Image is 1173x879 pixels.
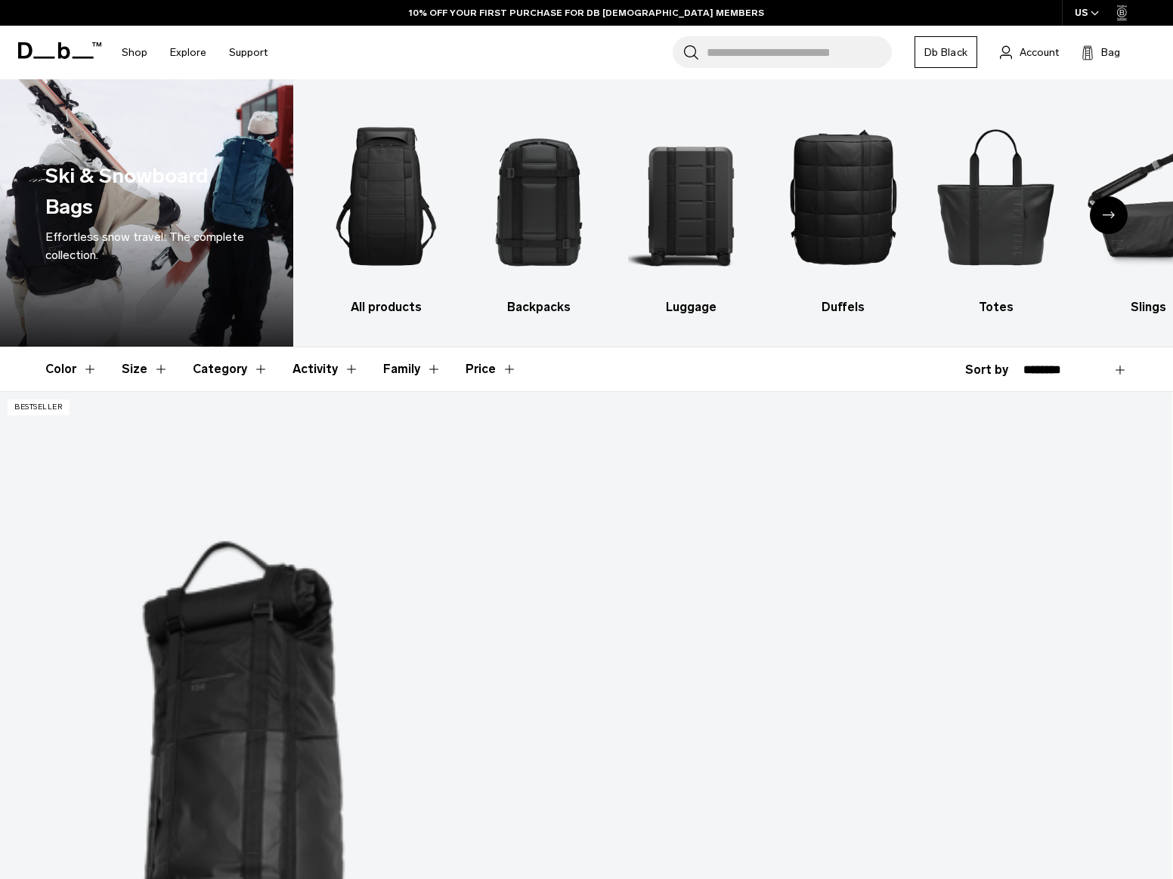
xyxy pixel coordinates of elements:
[466,347,517,391] button: Toggle Price
[781,102,907,316] li: 4 / 10
[476,102,602,291] img: Db
[1082,43,1120,61] button: Bag
[45,347,97,391] button: Toggle Filter
[628,298,754,316] h3: Luggage
[933,102,1059,316] a: Db Totes
[323,102,450,291] img: Db
[1020,45,1059,60] span: Account
[933,298,1059,316] h3: Totes
[122,347,169,391] button: Toggle Filter
[292,347,359,391] button: Toggle Filter
[193,347,268,391] button: Toggle Filter
[1101,45,1120,60] span: Bag
[933,102,1059,316] li: 5 / 10
[8,399,70,415] p: Bestseller
[781,102,907,291] img: Db
[45,230,244,262] span: Effortless snow travel: The complete collection.
[323,298,450,316] h3: All products
[323,102,450,316] li: 1 / 10
[383,347,441,391] button: Toggle Filter
[409,6,764,20] a: 10% OFF YOUR FIRST PURCHASE FOR DB [DEMOGRAPHIC_DATA] MEMBERS
[323,102,450,316] a: Db All products
[628,102,754,316] li: 3 / 10
[781,102,907,316] a: Db Duffels
[1000,43,1059,61] a: Account
[476,298,602,316] h3: Backpacks
[476,102,602,316] a: Db Backpacks
[781,298,907,316] h3: Duffels
[915,36,977,68] a: Db Black
[122,26,147,79] a: Shop
[170,26,206,79] a: Explore
[628,102,754,291] img: Db
[1090,196,1128,234] div: Next slide
[45,161,243,222] h1: Ski & Snowboard Bags
[110,26,279,79] nav: Main Navigation
[933,102,1059,291] img: Db
[628,102,754,316] a: Db Luggage
[229,26,268,79] a: Support
[476,102,602,316] li: 2 / 10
